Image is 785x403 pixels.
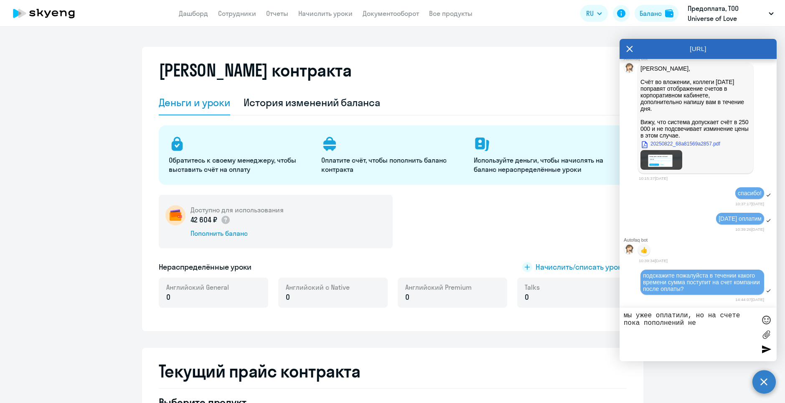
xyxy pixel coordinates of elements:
[760,328,772,341] label: Лимит 10 файлов
[286,292,290,303] span: 0
[639,176,668,181] time: 10:15:37[DATE]
[735,227,764,232] time: 10:39:26[DATE]
[266,9,288,18] a: Отчеты
[166,292,170,303] span: 0
[405,292,409,303] span: 0
[580,5,608,22] button: RU
[635,5,678,22] button: Балансbalance
[191,229,284,238] div: Пополнить баланс
[624,312,756,357] textarea: мы ужее оплатили, но на счете пока пополнений [PERSON_NAME]
[525,292,529,303] span: 0
[159,262,252,273] h5: Нераспределённые уроки
[165,205,185,225] img: wallet-circle.png
[624,63,635,75] img: bot avatar
[719,215,762,222] span: [DATE] оплатим
[405,283,472,292] span: Английский Premium
[536,262,627,273] span: Начислить/списать уроки
[218,9,256,18] a: Сотрудники
[640,139,720,149] a: 20250822_68a81569a2857.pdf
[586,8,594,18] span: RU
[640,65,751,139] p: [PERSON_NAME], Счёт во вложении, коллеги [DATE] поправят отображение счетов в корпоративном кабин...
[286,283,350,292] span: Английский с Native
[735,297,764,302] time: 14:44:07[DATE]
[640,8,662,18] div: Баланс
[624,245,635,257] img: bot avatar
[363,9,419,18] a: Документооборот
[643,272,762,292] span: подскажите пожалуйста в течении какого времени сумма поступит на счет компании после оплаты?
[640,247,648,253] p: 👍️
[191,214,231,225] p: 42 604 ₽
[688,3,765,23] p: Предоплата, ТОО Universe of Love (Универсе оф лове)
[321,156,464,174] p: Оплатите счёт, чтобы пополнить баланс контракта
[244,96,380,109] div: История изменений баланса
[474,156,616,174] p: Используйте деньги, чтобы начислять на баланс нераспределённые уроки
[738,190,762,196] span: спасибо!
[298,9,353,18] a: Начислить уроки
[191,205,284,214] h5: Доступно для использования
[429,9,473,18] a: Все продукты
[159,361,627,381] h2: Текущий прайс контракта
[166,283,229,292] span: Английский General
[525,283,540,292] span: Talks
[159,60,352,80] h2: [PERSON_NAME] контракта
[665,9,673,18] img: balance
[640,150,682,170] img: image.png
[179,9,208,18] a: Дашборд
[624,237,777,242] div: Autofaq bot
[683,3,778,23] button: Предоплата, ТОО Universe of Love (Универсе оф лове)
[169,156,311,174] p: Обратитесь к своему менеджеру, чтобы выставить счёт на оплату
[639,258,668,263] time: 10:39:34[DATE]
[159,96,231,109] div: Деньги и уроки
[735,201,764,206] time: 10:37:17[DATE]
